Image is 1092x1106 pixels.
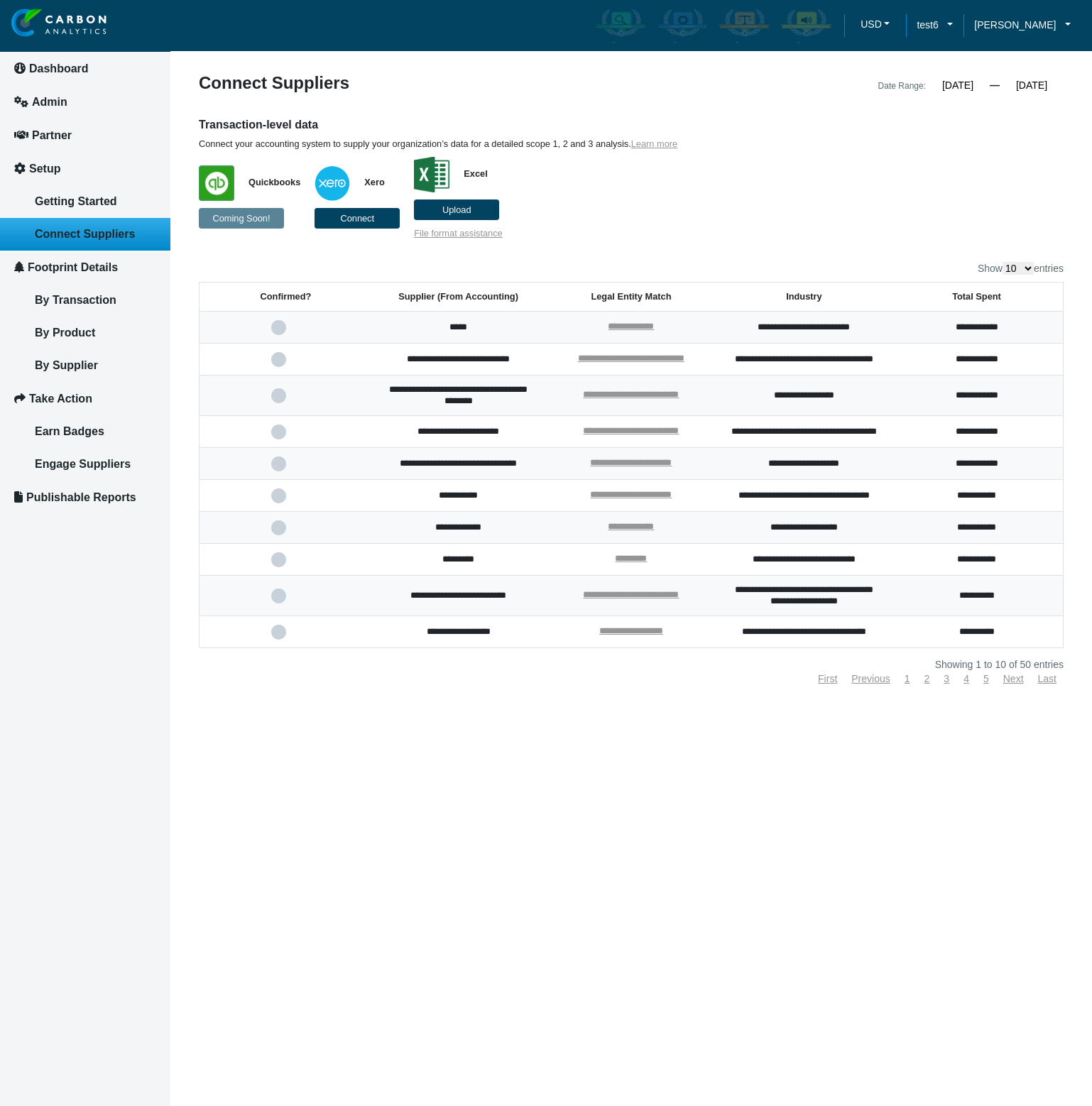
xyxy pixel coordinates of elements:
[818,673,837,684] a: First
[653,5,712,46] div: Carbon Efficient
[591,5,650,46] div: Carbon Aware
[974,17,1056,33] span: [PERSON_NAME]
[350,177,384,187] span: Xero
[35,327,95,339] span: By Product
[315,165,350,201] img: w+ypx6NYbfBygAAAABJRU5ErkJggg==
[855,13,895,35] button: USD
[890,283,1063,312] th: Total Spent: activate to sort column ascending
[963,17,1081,33] a: [PERSON_NAME]
[199,165,234,201] img: WZJNYSWUN5fh9hL01R0Rp8YZzPYKS0leX8T4ABAHXgMHCTL9OxAAAAAElFTkSuQmCC
[983,673,989,684] a: 5
[594,8,648,43] img: carbon-aware-enabled.png
[924,673,930,684] a: 2
[944,673,949,684] a: 3
[777,5,836,46] div: Carbon Advocate
[851,673,890,684] a: Previous
[878,77,926,94] div: Date Range:
[29,62,89,75] span: Dashboard
[414,228,502,239] a: File format assistance
[963,673,969,684] a: 4
[1003,262,1034,275] select: Showentries
[414,157,449,192] img: 9mSQ+YDTTxMAAAAJXRFWHRkYXRlOmNyZWF0ZQAyMDE3LTA4LTEwVDA1OjA3OjUzKzAwOjAwF1wL2gAAACV0RVh0ZGF0ZTptb2...
[978,262,1064,275] label: Show entries
[29,393,92,405] span: Take Action
[340,213,374,224] span: Connect
[35,458,131,470] span: Engage Suppliers
[35,195,117,207] span: Getting Started
[315,208,400,229] button: Connect
[715,5,774,46] div: Carbon Offsetter
[188,75,631,94] div: Connect Suppliers
[656,8,709,43] img: carbon-efficient-enabled.png
[718,283,890,312] th: Industry: activate to sort column ascending
[200,283,372,312] th: Confirmed?: activate to sort column ascending
[631,138,677,149] a: Learn more
[35,359,98,371] span: By Supplier
[545,283,717,312] th: Legal Entity Match: activate to sort column ascending
[199,138,842,150] p: Connect your accounting system to supply your organization’s data for a detailed scope 1, 2 and 3...
[199,208,284,229] button: Coming Soon!
[29,163,60,175] span: Setup
[212,213,270,224] span: Coming Soon!
[28,261,118,273] span: Footprint Details
[234,177,300,187] span: Quickbooks
[990,80,1000,91] span: —
[372,283,545,312] th: Supplier (From Accounting): activate to sort column ascending
[35,425,104,437] span: Earn Badges
[905,673,910,684] a: 1
[442,204,471,215] span: Upload
[32,129,72,141] span: Partner
[35,228,135,240] span: Connect Suppliers
[26,491,136,503] span: Publishable Reports
[1038,673,1056,684] a: Last
[844,13,906,38] a: USDUSD
[906,17,963,33] a: test6
[718,8,771,43] img: carbon-offsetter-enabled.png
[199,659,1064,669] div: Showing 1 to 10 of 50 entries
[11,9,107,38] img: insight-logo-2.png
[32,96,67,108] span: Admin
[35,294,116,306] span: By Transaction
[1003,673,1024,684] a: Next
[917,17,938,33] span: test6
[199,117,842,133] h6: Transaction-level data
[449,168,487,179] span: Excel
[780,8,833,43] img: carbon-advocate-enabled.png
